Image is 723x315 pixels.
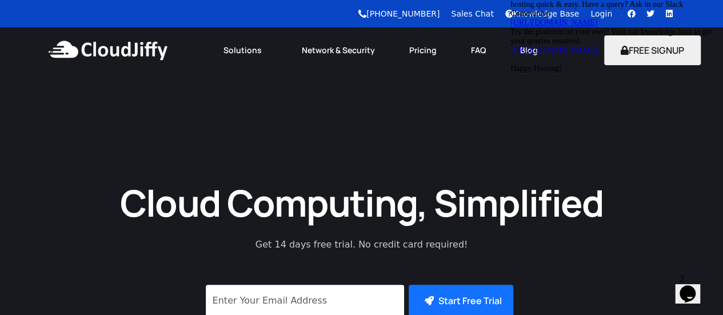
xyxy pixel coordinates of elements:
a: Network & Security [284,38,392,63]
span: Welcome to CloudJiffy!We have a simple UI to make your hosting quick & easy. Have a query? Ask in... [5,5,206,86]
h1: Cloud Computing, Simplified [105,179,619,226]
a: Blog [502,38,554,63]
a: Sales Chat [451,9,493,18]
a: [PHONE_NUMBER] [358,9,440,18]
iframe: chat widget [675,269,712,304]
a: Solutions [206,38,284,63]
p: Get 14 days free trial. No credit card required! [205,238,519,252]
a: Pricing [392,38,453,63]
a: FAQ [453,38,502,63]
a: [URL][DOMAIN_NAME] [5,59,91,68]
a: Knowledge Base [505,9,580,18]
a: [URL][DOMAIN_NAME] [5,32,91,41]
div: Welcome to CloudJiffy!We have a simple UI to make your hosting quick & easy. Have a query? Ask in... [5,5,210,87]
